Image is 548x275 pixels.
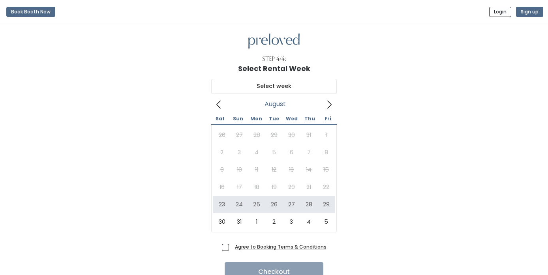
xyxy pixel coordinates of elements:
input: Select week [211,79,337,94]
span: September 1, 2025 [248,213,265,230]
span: August 27, 2025 [283,196,300,213]
span: August 24, 2025 [231,196,248,213]
span: September 5, 2025 [317,213,335,230]
span: August 28, 2025 [300,196,317,213]
span: Wed [283,116,301,121]
button: Login [489,7,511,17]
span: Tue [265,116,283,121]
a: Agree to Booking Terms & Conditions [235,243,327,250]
img: preloved logo [248,34,300,49]
span: September 4, 2025 [300,213,317,230]
span: Mon [247,116,265,121]
span: September 3, 2025 [283,213,300,230]
span: Fri [319,116,337,121]
span: August 30, 2025 [213,213,231,230]
span: August 29, 2025 [317,196,335,213]
div: Step 4/4: [262,55,286,63]
span: Sat [211,116,229,121]
span: August 25, 2025 [248,196,265,213]
span: Sun [229,116,247,121]
span: September 2, 2025 [265,213,283,230]
span: August [265,103,286,106]
h1: Select Rental Week [238,65,310,73]
span: August 26, 2025 [265,196,283,213]
span: August 31, 2025 [231,213,248,230]
a: Book Booth Now [6,3,55,21]
button: Book Booth Now [6,7,55,17]
button: Sign up [516,7,543,17]
span: Thu [301,116,319,121]
span: August 23, 2025 [213,196,231,213]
